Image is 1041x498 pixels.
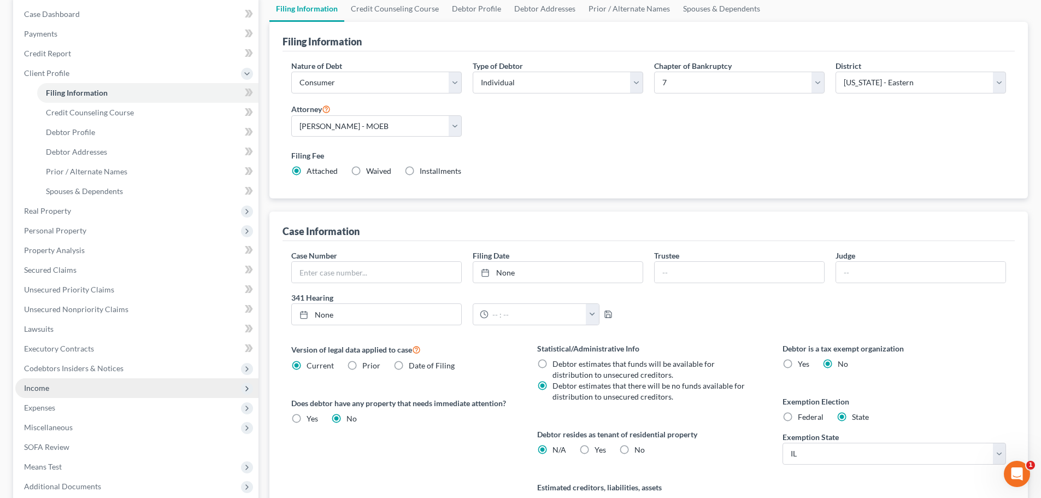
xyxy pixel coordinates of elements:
[15,300,258,319] a: Unsecured Nonpriority Claims
[24,364,123,373] span: Codebtors Insiders & Notices
[24,383,49,392] span: Income
[24,324,54,333] span: Lawsuits
[473,262,643,283] a: None
[37,142,258,162] a: Debtor Addresses
[46,167,127,176] span: Prior / Alternate Names
[783,396,1006,407] label: Exemption Election
[24,265,77,274] span: Secured Claims
[366,166,391,175] span: Waived
[24,49,71,58] span: Credit Report
[15,241,258,260] a: Property Analysis
[292,262,461,283] input: Enter case number...
[37,103,258,122] a: Credit Counseling Course
[46,88,108,97] span: Filing Information
[783,343,1006,354] label: Debtor is a tax exempt organization
[46,147,107,156] span: Debtor Addresses
[798,412,824,421] span: Federal
[24,403,55,412] span: Expenses
[537,482,761,493] label: Estimated creditors, liabilities, assets
[24,206,71,215] span: Real Property
[37,181,258,201] a: Spouses & Dependents
[15,24,258,44] a: Payments
[15,44,258,63] a: Credit Report
[362,361,380,370] span: Prior
[15,260,258,280] a: Secured Claims
[307,414,318,423] span: Yes
[307,166,338,175] span: Attached
[292,304,461,325] a: None
[15,437,258,457] a: SOFA Review
[409,361,455,370] span: Date of Filing
[24,462,62,471] span: Means Test
[286,292,649,303] label: 341 Hearing
[655,262,824,283] input: --
[634,445,645,454] span: No
[283,225,360,238] div: Case Information
[346,414,357,423] span: No
[838,359,848,368] span: No
[283,35,362,48] div: Filing Information
[24,29,57,38] span: Payments
[537,429,761,440] label: Debtor resides as tenant of residential property
[552,381,745,401] span: Debtor estimates that there will be no funds available for distribution to unsecured creditors.
[46,127,95,137] span: Debtor Profile
[836,250,855,261] label: Judge
[836,262,1005,283] input: --
[291,397,515,409] label: Does debtor have any property that needs immediate attention?
[473,60,523,72] label: Type of Debtor
[37,162,258,181] a: Prior / Alternate Names
[836,60,861,72] label: District
[798,359,809,368] span: Yes
[595,445,606,454] span: Yes
[420,166,461,175] span: Installments
[489,304,586,325] input: -- : --
[24,226,86,235] span: Personal Property
[15,319,258,339] a: Lawsuits
[24,442,69,452] span: SOFA Review
[291,102,331,115] label: Attorney
[654,250,679,261] label: Trustee
[24,9,80,19] span: Case Dashboard
[24,482,101,491] span: Additional Documents
[552,445,566,454] span: N/A
[15,280,258,300] a: Unsecured Priority Claims
[1026,461,1035,470] span: 1
[24,285,114,294] span: Unsecured Priority Claims
[37,122,258,142] a: Debtor Profile
[291,343,515,356] label: Version of legal data applied to case
[1004,461,1030,487] iframe: Intercom live chat
[24,344,94,353] span: Executory Contracts
[24,423,73,432] span: Miscellaneous
[852,412,869,421] span: State
[24,68,69,78] span: Client Profile
[46,108,134,117] span: Credit Counseling Course
[37,83,258,103] a: Filing Information
[291,150,1006,161] label: Filing Fee
[24,304,128,314] span: Unsecured Nonpriority Claims
[473,250,509,261] label: Filing Date
[552,359,715,379] span: Debtor estimates that funds will be available for distribution to unsecured creditors.
[46,186,123,196] span: Spouses & Dependents
[654,60,732,72] label: Chapter of Bankruptcy
[291,250,337,261] label: Case Number
[291,60,342,72] label: Nature of Debt
[783,431,839,443] label: Exemption State
[24,245,85,255] span: Property Analysis
[15,339,258,359] a: Executory Contracts
[307,361,334,370] span: Current
[15,4,258,24] a: Case Dashboard
[537,343,761,354] label: Statistical/Administrative Info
